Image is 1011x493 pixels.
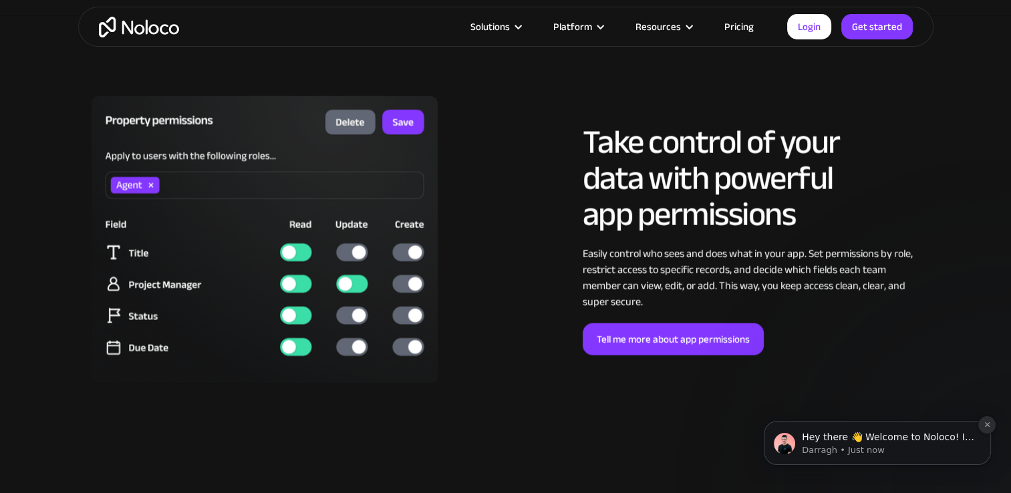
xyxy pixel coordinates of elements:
div: Platform [537,18,619,35]
div: Resources [619,18,708,35]
div: Platform [553,18,592,35]
div: message notification from Darragh, Just now. Hey there 👋 Welcome to Noloco! If you have any quest... [20,84,247,128]
button: Dismiss notification [235,79,252,97]
div: Solutions [470,18,510,35]
p: Hey there 👋 Welcome to Noloco! If you have any questions, just reply to this message. [GEOGRAPHIC... [58,94,231,108]
a: home [99,17,179,37]
a: Pricing [708,18,770,35]
p: Message from Darragh, sent Just now [58,108,231,120]
div: Easily control who sees and does what in your app. Set permissions by role, restrict access to sp... [583,246,920,310]
a: Get started [841,14,913,39]
a: Tell me more about app permissions [583,323,764,355]
div: Resources [635,18,681,35]
iframe: Intercom notifications message [744,337,1011,486]
div: Solutions [454,18,537,35]
a: Login [787,14,831,39]
img: Profile image for Darragh [30,96,51,118]
h2: Take control of your data with powerful app permissions [583,124,920,232]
